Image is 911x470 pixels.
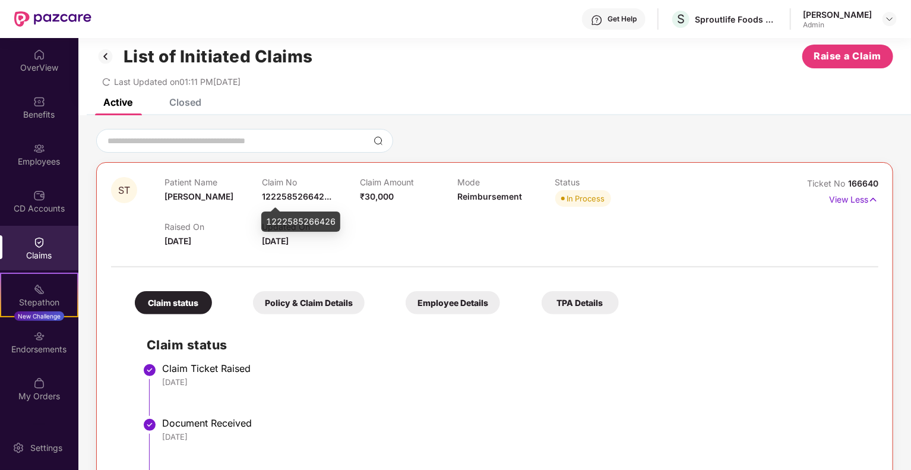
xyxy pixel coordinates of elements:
img: svg+xml;base64,PHN2ZyBpZD0iQmVuZWZpdHMiIHhtbG5zPSJodHRwOi8vd3d3LnczLm9yZy8yMDAwL3N2ZyIgd2lkdGg9Ij... [33,96,45,108]
span: ₹30,000 [360,191,394,201]
div: [PERSON_NAME] [803,9,872,20]
span: Ticket No [807,178,848,188]
span: Reimbursement [457,191,522,201]
span: S [677,12,685,26]
p: Status [555,177,653,187]
h2: Claim status [147,335,866,355]
div: Document Received [162,417,866,429]
span: [DATE] [262,236,289,246]
div: Stepathon [1,296,77,308]
div: Settings [27,442,66,454]
span: ST [118,185,130,195]
div: In Process [567,193,605,204]
img: svg+xml;base64,PHN2ZyBpZD0iU3RlcC1Eb25lLTMyeDMyIiB4bWxucz0iaHR0cDovL3d3dy53My5vcmcvMjAwMC9zdmciIH... [143,418,157,432]
div: [DATE] [162,377,866,387]
div: Employee Details [406,291,500,314]
img: svg+xml;base64,PHN2ZyBpZD0iU2V0dGluZy0yMHgyMCIgeG1sbnM9Imh0dHA6Ly93d3cudzMub3JnLzIwMDAvc3ZnIiB3aW... [12,442,24,454]
p: Mode [457,177,555,187]
img: svg+xml;base64,PHN2ZyBpZD0iU3RlcC1Eb25lLTMyeDMyIiB4bWxucz0iaHR0cDovL3d3dy53My5vcmcvMjAwMC9zdmciIH... [143,363,157,377]
img: svg+xml;base64,PHN2ZyB4bWxucz0iaHR0cDovL3d3dy53My5vcmcvMjAwMC9zdmciIHdpZHRoPSIyMSIgaGVpZ2h0PSIyMC... [33,283,45,295]
span: redo [102,77,110,87]
div: Get Help [608,14,637,24]
img: svg+xml;base64,PHN2ZyB4bWxucz0iaHR0cDovL3d3dy53My5vcmcvMjAwMC9zdmciIHdpZHRoPSIxNyIgaGVpZ2h0PSIxNy... [868,193,878,206]
h1: List of Initiated Claims [124,46,313,67]
div: New Challenge [14,311,64,321]
img: svg+xml;base64,PHN2ZyBpZD0iSG9tZSIgeG1sbnM9Imh0dHA6Ly93d3cudzMub3JnLzIwMDAvc3ZnIiB3aWR0aD0iMjAiIG... [33,49,45,61]
span: [DATE] [165,236,191,246]
span: 166640 [848,178,878,188]
p: View Less [829,190,878,206]
div: Active [103,96,132,108]
div: Policy & Claim Details [253,291,365,314]
div: Claim Ticket Raised [162,362,866,374]
img: svg+xml;base64,PHN2ZyBpZD0iRW5kb3JzZW1lbnRzIiB4bWxucz0iaHR0cDovL3d3dy53My5vcmcvMjAwMC9zdmciIHdpZH... [33,330,45,342]
div: Sproutlife Foods Private Limited [695,14,778,25]
img: svg+xml;base64,PHN2ZyBpZD0iU2VhcmNoLTMyeDMyIiB4bWxucz0iaHR0cDovL3d3dy53My5vcmcvMjAwMC9zdmciIHdpZH... [374,136,383,146]
span: [PERSON_NAME] [165,191,233,201]
img: New Pazcare Logo [14,11,91,27]
div: Claim status [135,291,212,314]
img: svg+xml;base64,PHN2ZyBpZD0iRHJvcGRvd24tMzJ4MzIiIHhtbG5zPSJodHRwOi8vd3d3LnczLm9yZy8yMDAwL3N2ZyIgd2... [885,14,894,24]
div: [DATE] [162,431,866,442]
img: svg+xml;base64,PHN2ZyBpZD0iRW1wbG95ZWVzIiB4bWxucz0iaHR0cDovL3d3dy53My5vcmcvMjAwMC9zdmciIHdpZHRoPS... [33,143,45,154]
span: 122258526642... [262,191,331,201]
span: Last Updated on 01:11 PM[DATE] [114,77,241,87]
img: svg+xml;base64,PHN2ZyBpZD0iVXBkYXRlZCIgeG1sbnM9Imh0dHA6Ly93d3cudzMub3JnLzIwMDAvc3ZnIiB3aWR0aD0iMj... [33,424,45,436]
img: svg+xml;base64,PHN2ZyBpZD0iTXlfT3JkZXJzIiBkYXRhLW5hbWU9Ik15IE9yZGVycyIgeG1sbnM9Imh0dHA6Ly93d3cudz... [33,377,45,389]
p: Claim No [262,177,359,187]
div: Closed [169,96,201,108]
img: svg+xml;base64,PHN2ZyB3aWR0aD0iMzIiIGhlaWdodD0iMzIiIHZpZXdCb3g9IjAgMCAzMiAzMiIgZmlsbD0ibm9uZSIgeG... [96,46,115,67]
span: Raise a Claim [814,49,882,64]
p: Patient Name [165,177,262,187]
p: Raised On [165,222,262,232]
img: svg+xml;base64,PHN2ZyBpZD0iSGVscC0zMngzMiIgeG1sbnM9Imh0dHA6Ly93d3cudzMub3JnLzIwMDAvc3ZnIiB3aWR0aD... [591,14,603,26]
div: TPA Details [542,291,619,314]
div: 1222585266426 [261,212,340,232]
img: svg+xml;base64,PHN2ZyBpZD0iQ0RfQWNjb3VudHMiIGRhdGEtbmFtZT0iQ0QgQWNjb3VudHMiIHhtbG5zPSJodHRwOi8vd3... [33,190,45,201]
img: svg+xml;base64,PHN2ZyBpZD0iQ2xhaW0iIHhtbG5zPSJodHRwOi8vd3d3LnczLm9yZy8yMDAwL3N2ZyIgd2lkdGg9IjIwIi... [33,236,45,248]
p: Claim Amount [360,177,457,187]
button: Raise a Claim [802,45,893,68]
div: Admin [803,20,872,30]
